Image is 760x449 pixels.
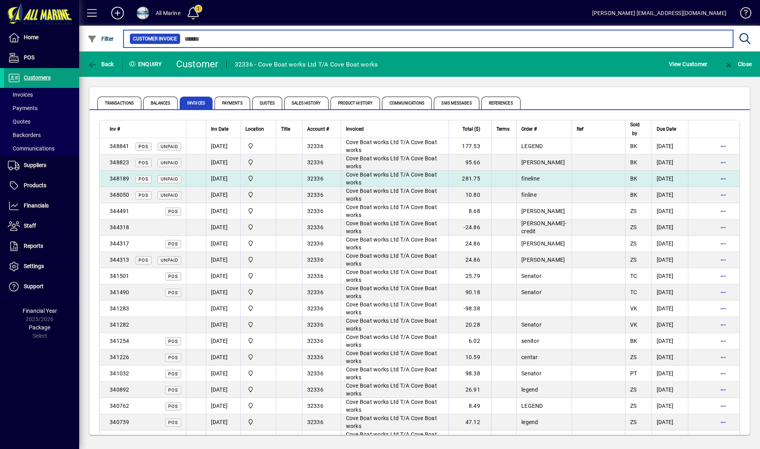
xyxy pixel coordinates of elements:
span: ZS [630,240,637,247]
span: Customer Invoice [133,35,177,43]
button: More options [717,286,730,299]
td: 24.86 [448,236,491,252]
span: 340739 [110,419,129,425]
td: 47.12 [448,414,491,430]
span: BK [630,175,638,182]
span: Unpaid [161,193,178,198]
span: Cove Boat works Ltd T/A Cove Boat works [346,139,437,153]
div: Customer [176,58,218,70]
span: Unpaid [161,177,178,182]
span: Total ($) [462,125,480,133]
button: More options [717,156,730,169]
span: ZS [630,354,637,360]
span: 32336 [307,192,323,198]
td: [DATE] [206,187,240,203]
span: SMS Messages [434,97,479,109]
span: Cove Boat works Ltd T/A Cove Boat works [346,269,437,283]
span: ZS [630,257,637,263]
td: [DATE] [652,349,688,365]
span: PT [630,370,637,377]
span: LEGEND [521,143,543,149]
span: Cove Boat works Ltd T/A Cove Boat works [346,350,437,364]
span: Invoices [8,91,33,98]
span: fineline [521,175,540,182]
td: [DATE] [206,430,240,447]
span: 340762 [110,403,129,409]
div: Location [245,125,271,133]
span: ZS [630,224,637,230]
span: 348050 [110,192,129,198]
span: BK [630,338,638,344]
td: [DATE] [652,398,688,414]
td: [DATE] [206,252,240,268]
span: POS [168,404,178,409]
button: View Customer [667,57,709,71]
td: [DATE] [652,333,688,349]
span: Home [24,34,38,40]
button: More options [717,172,730,185]
span: 340892 [110,386,129,393]
span: Ref [577,125,583,133]
span: Port Road [245,142,271,150]
span: POS [24,54,34,61]
span: Inv Date [211,125,228,133]
span: 32336 [307,386,323,393]
span: POS [139,258,148,263]
a: Knowledge Base [734,2,750,27]
span: Reports [24,243,43,249]
span: POS [139,193,148,198]
span: 32336 [307,419,323,425]
span: [PERSON_NAME] [521,208,565,214]
div: Ref [577,125,620,133]
span: [PERSON_NAME]-credit [521,220,567,234]
span: Port Road [245,190,271,199]
div: Invoiced [346,125,444,133]
span: 348823 [110,159,129,166]
a: Backorders [4,128,79,142]
a: Financials [4,196,79,216]
span: 32336 [307,370,323,377]
div: 32336 - Cove Boat works Ltd T/A Cove Boat works [235,58,378,71]
span: Payments [215,97,250,109]
span: Senator [521,289,541,295]
td: [DATE] [652,382,688,398]
span: Title [281,125,290,133]
span: 32336 [307,354,323,360]
span: Order # [521,125,537,133]
a: Home [4,28,79,48]
span: 348841 [110,143,129,149]
span: POS [168,420,178,425]
button: More options [717,253,730,266]
span: ZS [630,208,637,214]
span: Communications [382,97,432,109]
span: Port Road [245,223,271,232]
span: POS [168,339,178,344]
a: Communications [4,142,79,155]
span: ZS [630,419,637,425]
button: Close [722,57,754,71]
span: Senator [521,273,541,279]
a: Quotes [4,115,79,128]
span: POS [168,388,178,393]
td: [DATE] [206,382,240,398]
td: [DATE] [652,236,688,252]
td: 24.86 [448,252,491,268]
td: 10.80 [448,187,491,203]
td: [DATE] [206,398,240,414]
td: [DATE] [652,219,688,236]
span: Port Road [245,418,271,426]
td: [DATE] [206,268,240,284]
span: References [481,97,521,109]
td: [DATE] [206,219,240,236]
span: Port Road [245,369,271,378]
td: [DATE] [652,138,688,154]
span: Unpaid [161,160,178,166]
span: TC [630,289,637,295]
span: Unpaid [161,144,178,149]
span: Port Road [245,239,271,248]
div: [PERSON_NAME] [EMAIL_ADDRESS][DOMAIN_NAME] [592,7,726,19]
span: Cove Boat works Ltd T/A Cove Boat works [346,188,437,202]
button: Back [85,57,116,71]
span: Port Road [245,353,271,361]
span: 341032 [110,370,129,377]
